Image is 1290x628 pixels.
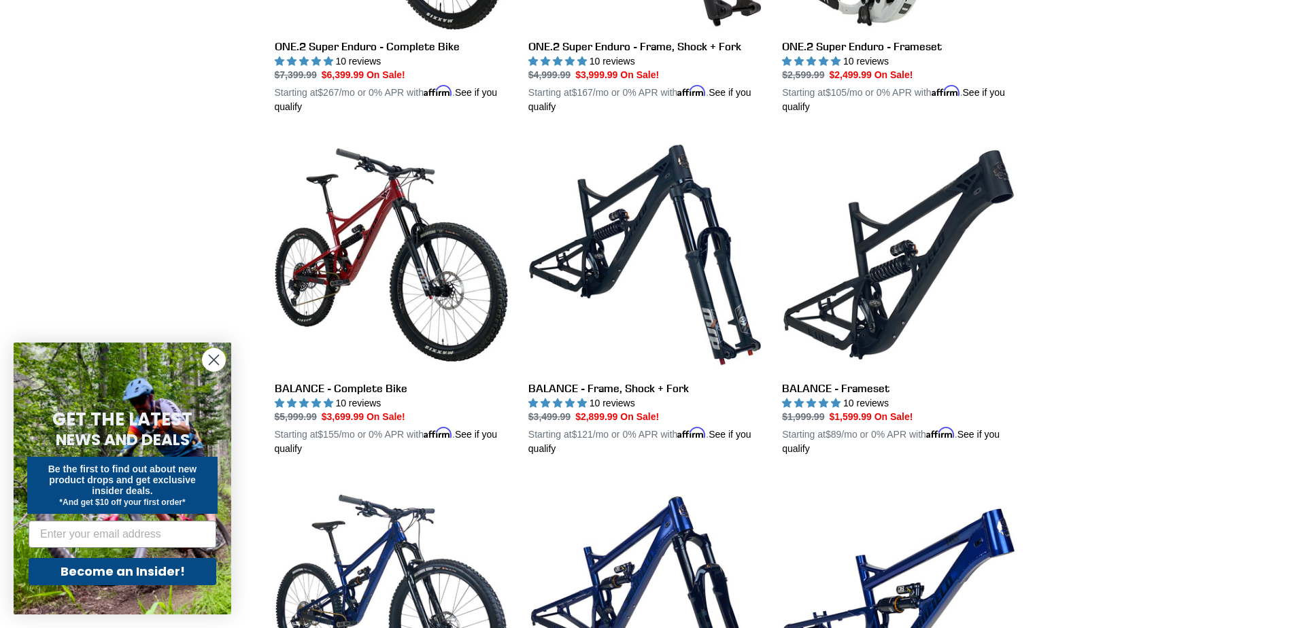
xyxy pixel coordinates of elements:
[202,348,226,372] button: Close dialog
[48,464,197,496] span: Be the first to find out about new product drops and get exclusive insider deals.
[52,407,192,432] span: GET THE LATEST
[29,521,216,548] input: Enter your email address
[29,558,216,585] button: Become an Insider!
[56,429,190,451] span: NEWS AND DEALS
[59,498,185,507] span: *And get $10 off your first order*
